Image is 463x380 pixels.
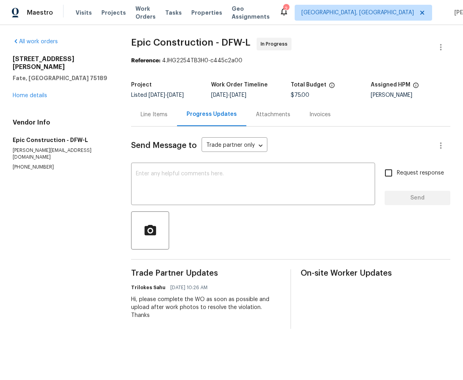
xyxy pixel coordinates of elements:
[131,82,152,88] h5: Project
[291,82,326,88] h5: Total Budget
[131,269,281,277] span: Trade Partner Updates
[187,110,237,118] div: Progress Updates
[131,296,281,319] div: Hi, please complete the WO as soon as possible and upload after work photos to resolve the violat...
[131,142,197,150] span: Send Message to
[149,92,184,98] span: -
[211,92,228,98] span: [DATE]
[131,38,250,47] span: Epic Construction - DFW-L
[76,9,92,17] span: Visits
[301,269,450,277] span: On-site Worker Updates
[13,93,47,98] a: Home details
[13,164,112,171] p: [PHONE_NUMBER]
[13,39,58,44] a: All work orders
[149,92,165,98] span: [DATE]
[13,119,112,127] h4: Vendor Info
[291,92,309,98] span: $75.00
[232,5,270,21] span: Geo Assignments
[256,111,290,119] div: Attachments
[211,92,246,98] span: -
[135,5,156,21] span: Work Orders
[397,169,444,177] span: Request response
[371,82,410,88] h5: Assigned HPM
[371,92,450,98] div: [PERSON_NAME]
[13,147,112,161] p: [PERSON_NAME][EMAIL_ADDRESS][DOMAIN_NAME]
[202,139,267,152] div: Trade partner only
[131,92,184,98] span: Listed
[329,82,335,92] span: The total cost of line items that have been proposed by Opendoor. This sum includes line items th...
[131,58,160,63] b: Reference:
[413,82,419,92] span: The hpm assigned to this work order.
[141,111,168,119] div: Line Items
[211,82,268,88] h5: Work Order Timeline
[283,5,289,13] div: 2
[191,9,222,17] span: Properties
[170,284,208,292] span: [DATE] 10:26 AM
[13,74,112,82] h5: Fate, [GEOGRAPHIC_DATA] 75189
[131,284,166,292] h6: Trilokes Sahu
[13,136,112,144] h5: Epic Construction - DFW-L
[13,55,112,71] h2: [STREET_ADDRESS][PERSON_NAME]
[261,40,291,48] span: In Progress
[131,57,450,65] div: 4JHG2254TB3H0-c445c2a00
[167,92,184,98] span: [DATE]
[309,111,331,119] div: Invoices
[230,92,246,98] span: [DATE]
[301,9,414,17] span: [GEOGRAPHIC_DATA], [GEOGRAPHIC_DATA]
[165,10,182,15] span: Tasks
[27,9,53,17] span: Maestro
[101,9,126,17] span: Projects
